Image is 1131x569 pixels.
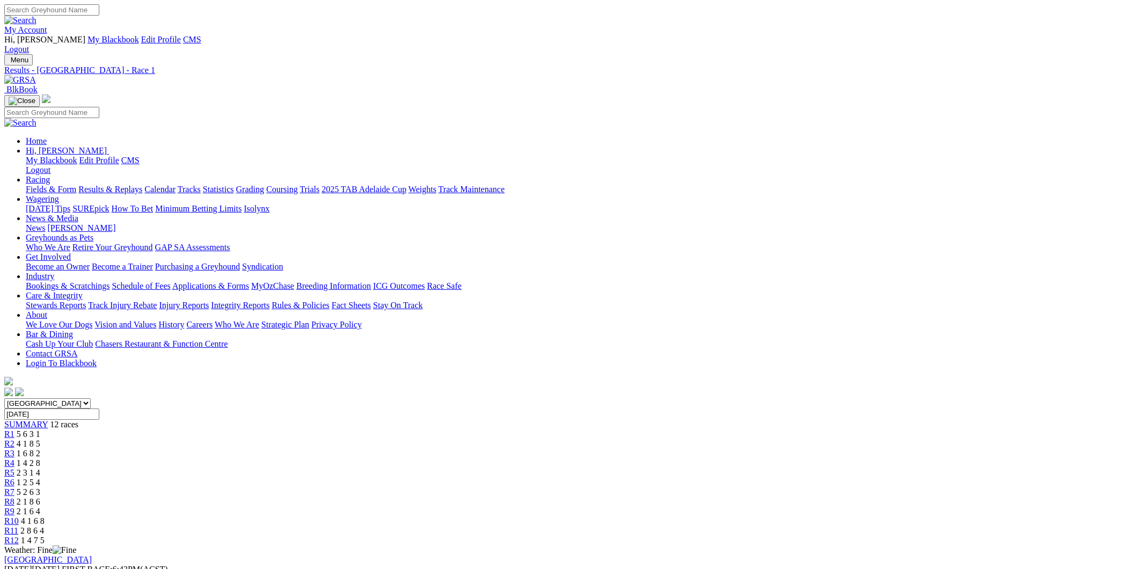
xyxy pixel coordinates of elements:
[47,223,115,232] a: [PERSON_NAME]
[332,301,371,310] a: Fact Sheets
[4,35,85,44] span: Hi, [PERSON_NAME]
[261,320,309,329] a: Strategic Plan
[215,320,259,329] a: Who We Are
[186,320,213,329] a: Careers
[26,136,47,145] a: Home
[203,185,234,194] a: Statistics
[4,16,37,25] img: Search
[4,507,14,516] a: R9
[17,507,40,516] span: 2 1 6 4
[4,555,92,564] a: [GEOGRAPHIC_DATA]
[300,185,319,194] a: Trials
[17,497,40,506] span: 2 1 8 6
[4,516,19,526] a: R10
[26,243,70,252] a: Who We Are
[26,146,109,155] a: Hi, [PERSON_NAME]
[21,536,45,545] span: 1 4 7 5
[155,262,240,271] a: Purchasing a Greyhound
[296,281,371,290] a: Breeding Information
[42,94,50,103] img: logo-grsa-white.png
[26,291,83,300] a: Care & Integrity
[4,408,99,420] input: Select date
[172,281,249,290] a: Applications & Forms
[112,204,154,213] a: How To Bet
[21,516,45,526] span: 4 1 6 8
[17,439,40,448] span: 4 1 8 5
[4,4,99,16] input: Search
[94,320,156,329] a: Vision and Values
[26,185,76,194] a: Fields & Form
[4,95,40,107] button: Toggle navigation
[92,262,153,271] a: Become a Trainer
[26,252,71,261] a: Get Involved
[4,25,47,34] a: My Account
[26,262,90,271] a: Become an Owner
[26,320,1127,330] div: About
[141,35,181,44] a: Edit Profile
[4,107,99,118] input: Search
[78,185,142,194] a: Results & Replays
[88,301,157,310] a: Track Injury Rebate
[95,339,228,348] a: Chasers Restaurant & Function Centre
[4,487,14,497] span: R7
[79,156,119,165] a: Edit Profile
[6,85,38,94] span: BlkBook
[4,45,29,54] a: Logout
[26,223,45,232] a: News
[211,301,269,310] a: Integrity Reports
[87,35,139,44] a: My Blackbook
[4,118,37,128] img: Search
[26,214,78,223] a: News & Media
[4,429,14,439] a: R1
[4,85,38,94] a: BlkBook
[4,449,14,458] a: R3
[4,439,14,448] a: R2
[26,301,1127,310] div: Care & Integrity
[26,233,93,242] a: Greyhounds as Pets
[408,185,436,194] a: Weights
[72,204,109,213] a: SUREpick
[26,301,86,310] a: Stewards Reports
[144,185,176,194] a: Calendar
[266,185,298,194] a: Coursing
[17,429,40,439] span: 5 6 3 1
[242,262,283,271] a: Syndication
[26,359,97,368] a: Login To Blackbook
[26,243,1127,252] div: Greyhounds as Pets
[427,281,461,290] a: Race Safe
[26,272,54,281] a: Industry
[4,458,14,468] a: R4
[17,458,40,468] span: 1 4 2 8
[50,420,78,429] span: 12 races
[26,194,59,203] a: Wagering
[121,156,140,165] a: CMS
[26,339,93,348] a: Cash Up Your Club
[4,478,14,487] a: R6
[26,262,1127,272] div: Get Involved
[4,35,1127,54] div: My Account
[17,449,40,458] span: 1 6 8 2
[4,420,48,429] a: SUMMARY
[4,536,19,545] a: R12
[26,223,1127,233] div: News & Media
[244,204,269,213] a: Isolynx
[155,204,242,213] a: Minimum Betting Limits
[26,281,1127,291] div: Industry
[272,301,330,310] a: Rules & Policies
[183,35,201,44] a: CMS
[53,545,76,555] img: Fine
[4,377,13,385] img: logo-grsa-white.png
[15,388,24,396] img: twitter.svg
[155,243,230,252] a: GAP SA Assessments
[4,388,13,396] img: facebook.svg
[26,156,77,165] a: My Blackbook
[112,281,170,290] a: Schedule of Fees
[439,185,505,194] a: Track Maintenance
[4,65,1127,75] a: Results - [GEOGRAPHIC_DATA] - Race 1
